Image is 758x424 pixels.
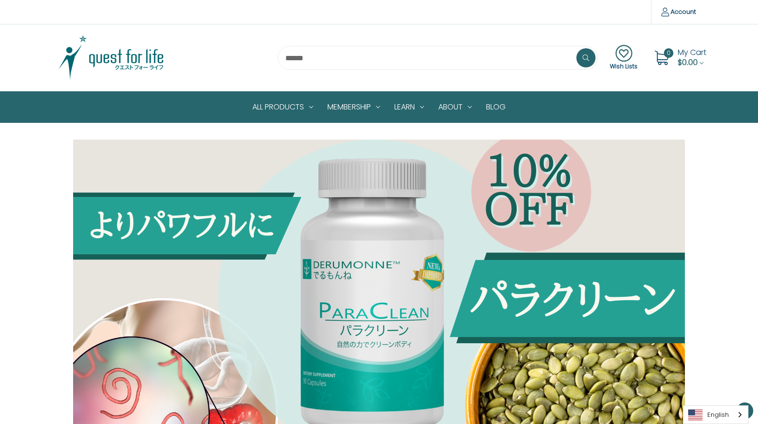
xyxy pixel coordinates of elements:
img: Quest Group [52,34,171,82]
a: Cart with 0 items [678,47,706,68]
span: $0.00 [678,57,698,68]
aside: Language selected: English [683,405,748,424]
span: My Cart [678,47,706,58]
a: Wish Lists [610,45,638,71]
div: Language [683,405,748,424]
a: English [683,406,748,424]
a: About [431,92,479,122]
a: Learn [387,92,431,122]
a: All Products [245,92,320,122]
a: Membership [320,92,387,122]
span: 0 [664,48,673,58]
a: Blog [479,92,513,122]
